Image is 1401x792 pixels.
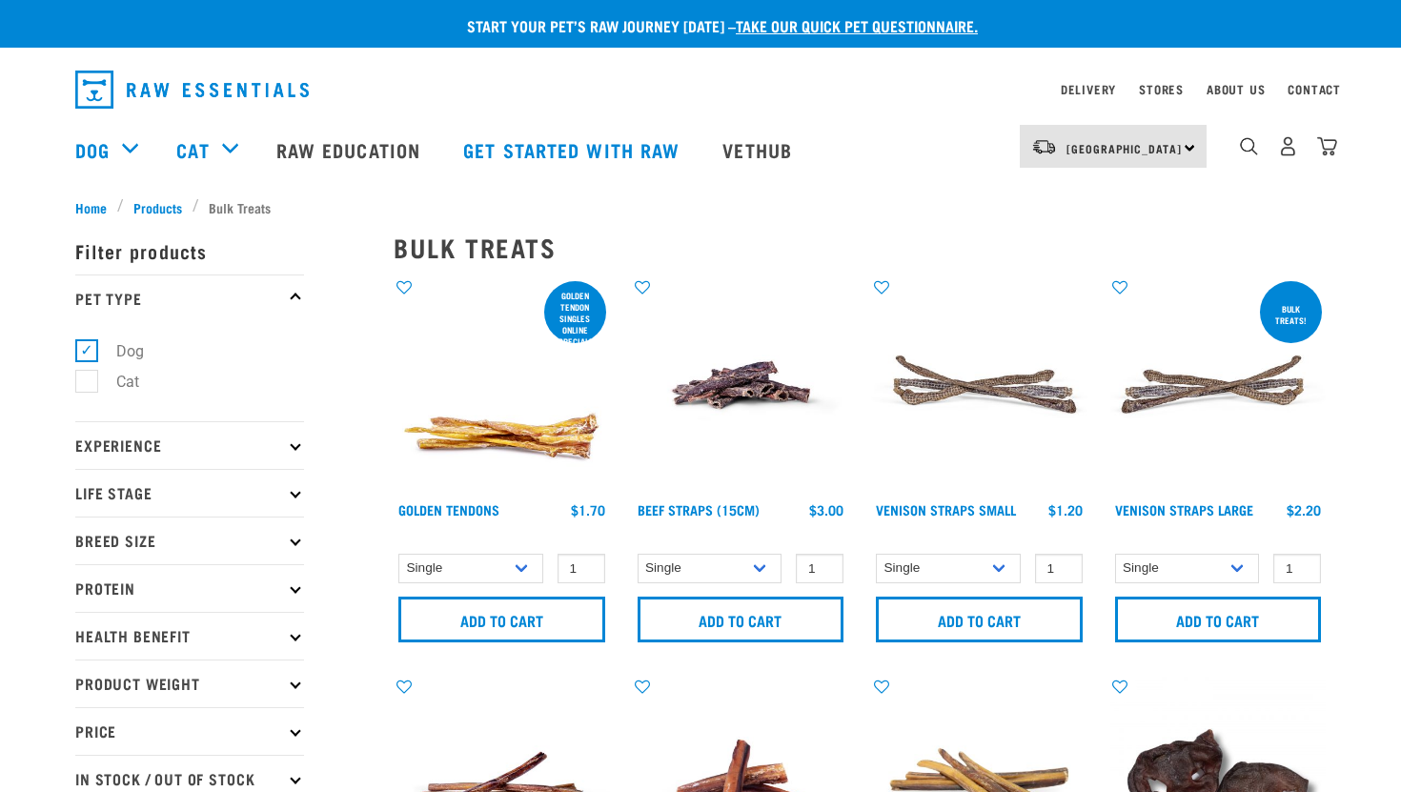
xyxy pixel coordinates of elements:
[1031,138,1057,155] img: van-moving.png
[86,370,147,394] label: Cat
[1048,502,1083,518] div: $1.20
[544,281,606,355] div: Golden Tendon singles online special!
[124,197,193,217] a: Products
[75,564,304,612] p: Protein
[257,112,444,188] a: Raw Education
[75,421,304,469] p: Experience
[1288,86,1341,92] a: Contact
[75,197,1326,217] nav: breadcrumbs
[1207,86,1265,92] a: About Us
[1061,86,1116,92] a: Delivery
[876,506,1016,513] a: Venison Straps Small
[60,63,1341,116] nav: dropdown navigation
[133,197,182,217] span: Products
[75,71,309,109] img: Raw Essentials Logo
[394,277,610,494] img: 1293 Golden Tendons 01
[1035,554,1083,583] input: 1
[1317,136,1337,156] img: home-icon@2x.png
[1115,506,1253,513] a: Venison Straps Large
[736,21,978,30] a: take our quick pet questionnaire.
[75,660,304,707] p: Product Weight
[444,112,703,188] a: Get started with Raw
[1287,502,1321,518] div: $2.20
[75,197,107,217] span: Home
[633,277,849,494] img: Raw Essentials Beef Straps 15cm 6 Pack
[638,506,760,513] a: Beef Straps (15cm)
[75,227,304,274] p: Filter products
[1115,597,1322,642] input: Add to cart
[75,197,117,217] a: Home
[1066,145,1182,152] span: [GEOGRAPHIC_DATA]
[1273,554,1321,583] input: 1
[1110,277,1327,494] img: Stack of 3 Venison Straps Treats for Pets
[86,339,152,363] label: Dog
[75,135,110,164] a: Dog
[1139,86,1184,92] a: Stores
[809,502,843,518] div: $3.00
[571,502,605,518] div: $1.70
[398,506,499,513] a: Golden Tendons
[558,554,605,583] input: 1
[176,135,209,164] a: Cat
[75,517,304,564] p: Breed Size
[871,277,1087,494] img: Venison Straps
[75,612,304,660] p: Health Benefit
[876,597,1083,642] input: Add to cart
[1278,136,1298,156] img: user.png
[1260,294,1322,335] div: BULK TREATS!
[75,274,304,322] p: Pet Type
[703,112,816,188] a: Vethub
[394,233,1326,262] h2: Bulk Treats
[1240,137,1258,155] img: home-icon-1@2x.png
[638,597,844,642] input: Add to cart
[398,597,605,642] input: Add to cart
[75,469,304,517] p: Life Stage
[796,554,843,583] input: 1
[75,707,304,755] p: Price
